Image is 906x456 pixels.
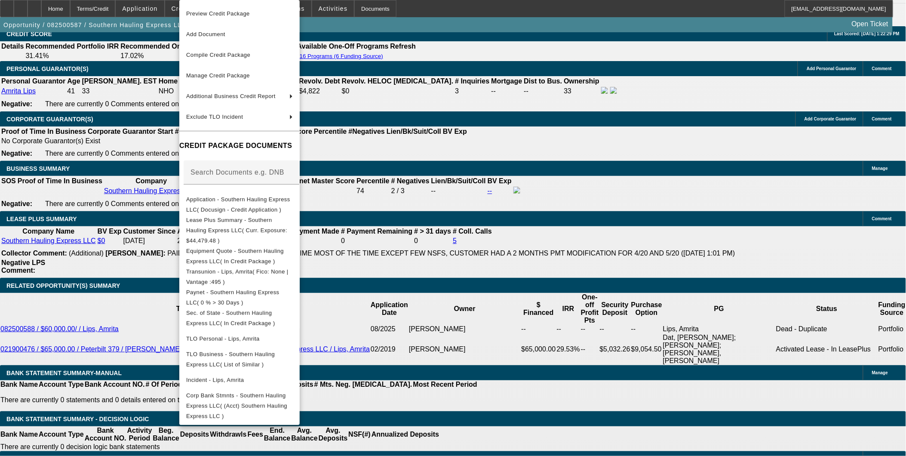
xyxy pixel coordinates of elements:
button: Sec. of State - Southern Hauling Express LLC( In Credit Package ) [179,308,300,329]
button: Transunion - Lips, Amrita( Fico: None | Vantage :495 ) [179,267,300,287]
span: Lease Plus Summary - Southern Hauling Express LLC( Curr. Exposure: $44,479.48 ) [186,217,287,244]
button: Incident - Lips, Amrita [179,370,300,391]
button: Lease Plus Summary - Southern Hauling Express LLC( Curr. Exposure: $44,479.48 ) [179,215,300,246]
span: Manage Credit Package [186,72,250,79]
span: Equipment Quote - Southern Hauling Express LLC( In Credit Package ) [186,248,284,265]
span: TLO Business - Southern Hauling Express LLC( List of Similar ) [186,351,275,368]
mat-label: Search Documents e.g. DNB [190,169,284,176]
button: TLO Personal - Lips, Amrita [179,329,300,349]
button: Paynet - Southern Hauling Express LLC( 0 % > 30 Days ) [179,287,300,308]
span: Add Document [186,31,225,37]
span: Sec. of State - Southern Hauling Express LLC( In Credit Package ) [186,310,275,327]
button: Equipment Quote - Southern Hauling Express LLC( In Credit Package ) [179,246,300,267]
button: Corp Bank Stmnts - Southern Hauling Express LLC( (Acct) Southern Hauling Express LLC ) [179,391,300,422]
span: Corp Bank Stmnts - Southern Hauling Express LLC( (Acct) Southern Hauling Express LLC ) [186,392,287,419]
span: Application - Southern Hauling Express LLC( Docusign - Credit Application ) [186,196,290,213]
span: Preview Credit Package [186,10,250,17]
h4: CREDIT PACKAGE DOCUMENTS [179,141,300,151]
span: Incident - Lips, Amrita [186,377,244,383]
span: Paynet - Southern Hauling Express LLC( 0 % > 30 Days ) [186,289,279,306]
span: TLO Personal - Lips, Amrita [186,336,260,342]
button: Application - Southern Hauling Express LLC( Docusign - Credit Application ) [179,194,300,215]
span: Transunion - Lips, Amrita( Fico: None | Vantage :495 ) [186,268,289,285]
span: Additional Business Credit Report [186,93,276,99]
span: Compile Credit Package [186,52,250,58]
span: Exclude TLO Incident [186,114,243,120]
button: TLO Business - Southern Hauling Express LLC( List of Similar ) [179,349,300,370]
